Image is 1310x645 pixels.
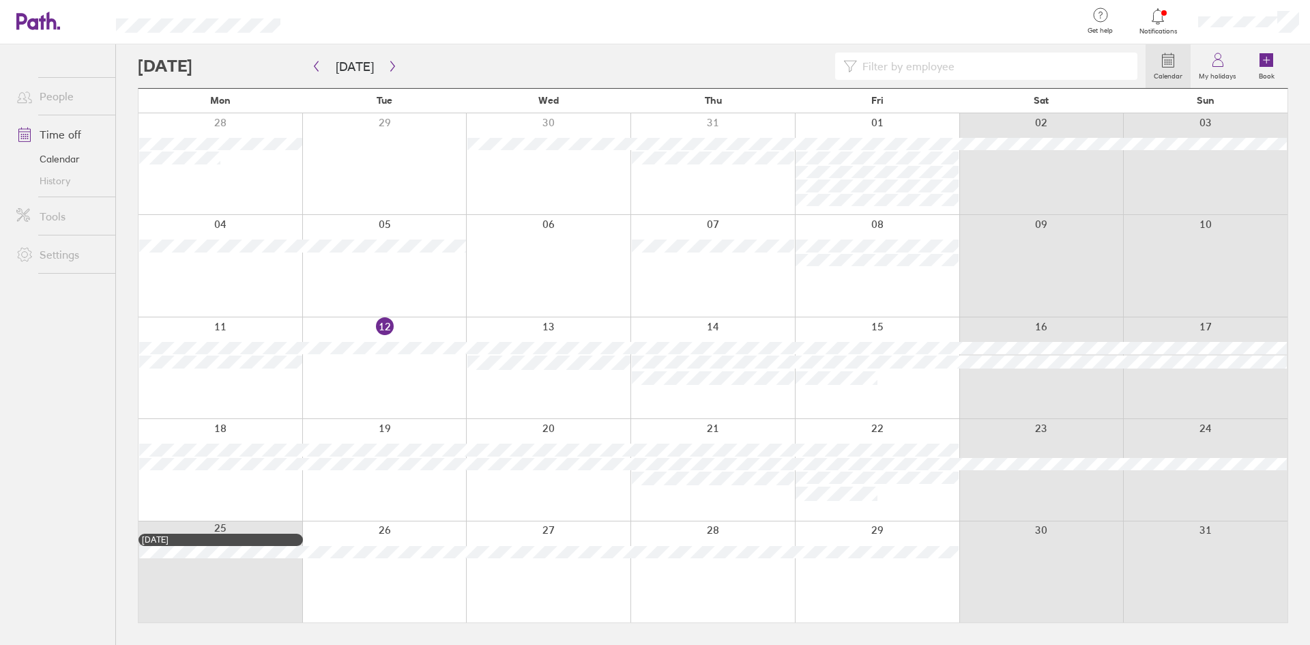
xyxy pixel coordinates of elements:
div: [DATE] [142,535,300,545]
label: Calendar [1146,68,1191,81]
span: Get help [1078,27,1122,35]
a: Settings [5,241,115,268]
button: [DATE] [325,55,385,78]
span: Sat [1034,95,1049,106]
label: Book [1251,68,1283,81]
a: Calendar [1146,44,1191,88]
a: Notifications [1136,7,1180,35]
a: Time off [5,121,115,148]
span: Tue [377,95,392,106]
span: Fri [871,95,884,106]
span: Mon [210,95,231,106]
a: People [5,83,115,110]
span: Wed [538,95,559,106]
a: My holidays [1191,44,1244,88]
span: Notifications [1136,27,1180,35]
a: Calendar [5,148,115,170]
label: My holidays [1191,68,1244,81]
a: Book [1244,44,1288,88]
span: Sun [1197,95,1214,106]
a: Tools [5,203,115,230]
span: Thu [705,95,722,106]
a: History [5,170,115,192]
input: Filter by employee [857,53,1129,79]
